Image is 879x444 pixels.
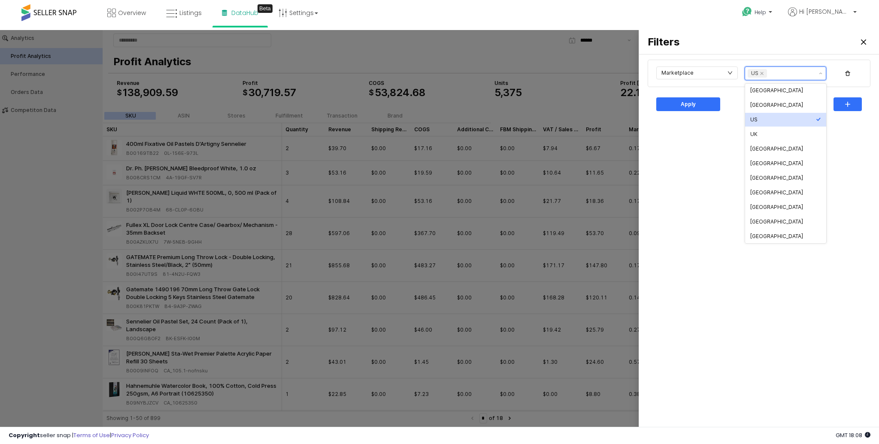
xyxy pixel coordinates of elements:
[836,431,870,439] span: 2025-09-15 18:08 GMT
[750,174,816,181] div: [GEOGRAPHIC_DATA]
[750,159,816,166] div: [GEOGRAPHIC_DATA]
[750,145,816,151] div: [GEOGRAPHIC_DATA]
[750,115,816,122] div: [GEOGRAPHIC_DATA]
[742,6,752,17] i: Get Help
[750,188,816,195] div: [GEOGRAPHIC_DATA]
[750,86,816,93] div: US
[111,431,149,439] a: Privacy Policy
[750,130,816,137] div: [GEOGRAPHIC_DATA]
[727,40,733,45] i: icon: down
[760,42,764,45] div: Remove US
[750,101,816,108] div: UK
[231,9,258,17] span: DataHub
[258,4,273,13] div: Tooltip anchor
[9,431,40,439] strong: Copyright
[648,6,698,18] h3: Filters
[755,9,766,16] span: Help
[751,39,758,48] div: US
[750,72,816,79] div: [GEOGRAPHIC_DATA]
[788,7,857,27] a: Hi [PERSON_NAME]
[745,53,826,214] div: Select an option
[73,431,110,439] a: Terms of Use
[681,71,696,78] p: Apply
[750,57,816,64] div: [GEOGRAPHIC_DATA]
[179,9,202,17] span: Listings
[750,203,816,210] div: [GEOGRAPHIC_DATA]
[9,432,149,440] div: seller snap | |
[815,37,826,50] button: Show suggestions
[857,5,870,19] button: Close
[118,9,146,17] span: Overview
[799,7,851,16] span: Hi [PERSON_NAME]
